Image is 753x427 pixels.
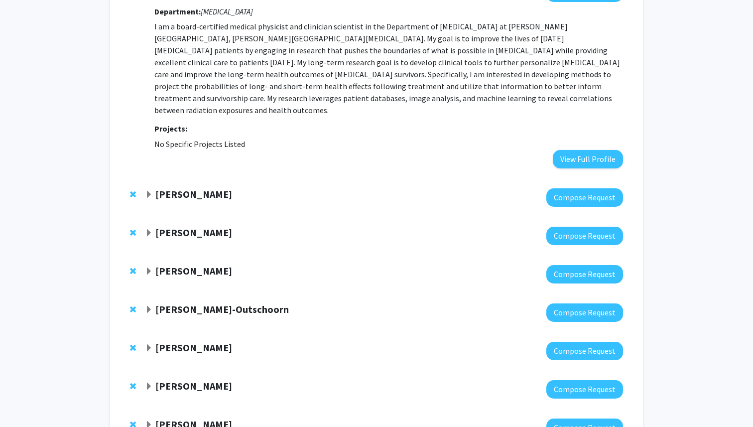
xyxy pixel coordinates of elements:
[145,306,153,314] span: Expand Ubaldo Martinez-Outschoorn Bookmark
[130,382,136,390] span: Remove Behzad Pavri from bookmarks
[553,150,623,168] button: View Full Profile
[155,380,232,392] strong: [PERSON_NAME]
[145,229,153,237] span: Expand Tim Wilson Bookmark
[154,124,187,134] strong: Projects:
[145,383,153,391] span: Expand Behzad Pavri Bookmark
[154,139,245,149] span: No Specific Projects Listed
[155,188,232,200] strong: [PERSON_NAME]
[155,226,232,239] strong: [PERSON_NAME]
[546,227,623,245] button: Compose Request to Tim Wilson
[155,265,232,277] strong: [PERSON_NAME]
[155,303,289,315] strong: [PERSON_NAME]-Outschoorn
[155,341,232,354] strong: [PERSON_NAME]
[145,268,153,276] span: Expand Margaret Kasner Bookmark
[145,191,153,199] span: Expand Adam Dicker Bookmark
[546,380,623,399] button: Compose Request to Behzad Pavri
[130,267,136,275] span: Remove Margaret Kasner from bookmarks
[201,6,253,16] i: [MEDICAL_DATA]
[546,265,623,284] button: Compose Request to Margaret Kasner
[130,344,136,352] span: Remove Ruben Rhoades from bookmarks
[546,303,623,322] button: Compose Request to Ubaldo Martinez-Outschoorn
[546,188,623,207] button: Compose Request to Adam Dicker
[130,229,136,237] span: Remove Tim Wilson from bookmarks
[546,342,623,360] button: Compose Request to Ruben Rhoades
[154,6,201,16] strong: Department:
[130,305,136,313] span: Remove Ubaldo Martinez-Outschoorn from bookmarks
[145,344,153,352] span: Expand Ruben Rhoades Bookmark
[154,20,623,116] p: I am a board-certified medical physicist and clinician scientist in the Department of [MEDICAL_DA...
[7,382,42,420] iframe: Chat
[130,190,136,198] span: Remove Adam Dicker from bookmarks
